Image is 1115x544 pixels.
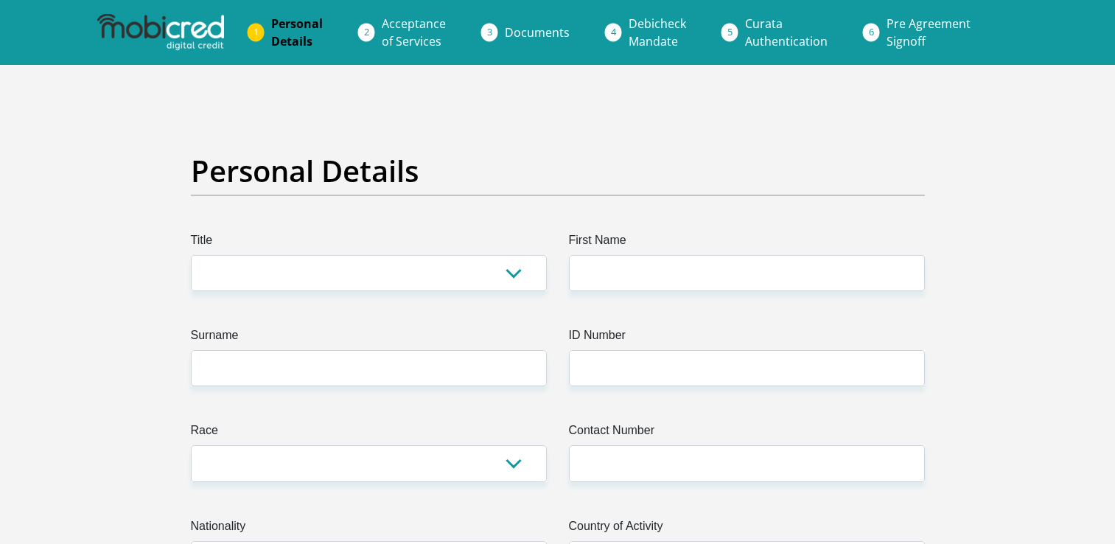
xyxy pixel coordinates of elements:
[569,517,925,541] label: Country of Activity
[382,15,446,49] span: Acceptance of Services
[569,350,925,386] input: ID Number
[97,14,224,51] img: mobicred logo
[733,9,839,56] a: CurataAuthentication
[887,15,971,49] span: Pre Agreement Signoff
[191,327,547,350] label: Surname
[569,231,925,255] label: First Name
[191,517,547,541] label: Nationality
[569,327,925,350] label: ID Number
[569,255,925,291] input: First Name
[259,9,335,56] a: PersonalDetails
[493,18,581,47] a: Documents
[745,15,828,49] span: Curata Authentication
[617,9,698,56] a: DebicheckMandate
[191,153,925,189] h2: Personal Details
[505,24,570,41] span: Documents
[191,350,547,386] input: Surname
[191,422,547,445] label: Race
[271,15,323,49] span: Personal Details
[875,9,982,56] a: Pre AgreementSignoff
[569,422,925,445] label: Contact Number
[569,445,925,481] input: Contact Number
[191,231,547,255] label: Title
[370,9,458,56] a: Acceptanceof Services
[629,15,686,49] span: Debicheck Mandate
